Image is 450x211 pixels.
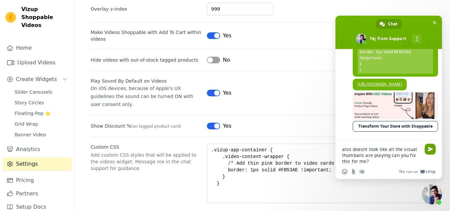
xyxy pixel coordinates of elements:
[353,121,438,132] a: Transform Your Store with Shoppable Videos
[207,122,231,130] button: Yes
[21,5,69,29] span: Vizup Shoppable Videos
[11,87,72,97] a: Slider Carousels
[357,81,402,87] a: [URL][DOMAIN_NAME]
[399,169,435,174] a: We run onCrisp
[399,169,418,174] span: We run on
[91,6,202,12] label: Overlay z-index
[358,24,433,74] span: .vizup-app-container { .video-content-wrapper { /* Add thin pink border to video cards */ border:...
[3,143,72,156] a: Analytics
[223,32,231,40] span: Yes
[342,146,421,164] textarea: Compose your message...
[422,184,442,204] div: Close chat
[91,29,202,42] label: Make Videos Shoppable with Add To Cart within videos
[359,169,365,174] span: Audio message
[11,98,72,107] a: Story Circles
[131,124,181,129] span: (on tagged product card)
[91,57,202,63] label: Hide videos with out-of-stock tagged products
[5,12,16,23] img: Vizup
[207,89,231,97] button: Yes
[342,169,347,174] span: Insert an emoji
[426,169,435,174] span: Crisp
[351,169,356,174] span: Send a file
[3,157,72,171] a: Settings
[376,19,402,29] div: Chat
[91,144,202,150] label: Custom CSS
[3,187,72,200] a: Partners
[16,75,57,83] span: Create Widgets
[3,41,72,55] a: Home
[15,110,51,117] span: Floating-Pop ⭐
[207,32,231,40] button: Yes
[388,19,397,29] span: Chat
[91,152,202,172] p: Add custom CSS styles that will be applied to the videos widget. Message me in the chat support f...
[11,119,72,129] a: Grid Wrap
[431,19,438,26] span: Close chat
[412,34,421,43] div: More channels
[223,89,231,97] span: Yes
[3,73,72,86] button: Create Widgets
[223,122,231,130] span: Yes
[91,86,193,107] span: On iOS devices, because of Apple's UX guidelines the sound can be turned ON with user consent only.
[15,89,52,95] span: Slider Carousels
[425,144,436,155] span: Send
[15,121,38,127] span: Grid Wrap
[11,130,72,139] a: Banner Video
[15,131,46,138] span: Banner Video
[11,109,72,118] a: Floating-Pop ⭐
[15,99,44,106] span: Story Circles
[3,56,72,69] a: Upload Videos
[223,56,230,64] span: No
[91,78,202,84] div: Play Sound By Default on Videos
[91,123,202,129] label: Show Discount %
[3,174,72,187] a: Pricing
[207,56,230,64] button: No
